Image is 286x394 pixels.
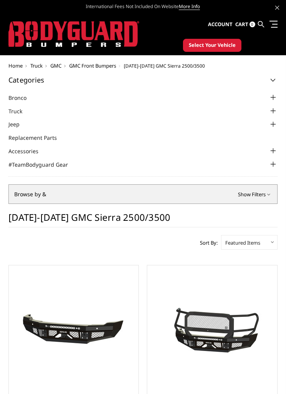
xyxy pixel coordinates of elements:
a: 2024-2025 GMC 2500-3500 - FT Series - Base Front Bumper 2024-2025 GMC 2500-3500 - FT Series - Bas... [11,267,137,393]
a: Account [208,14,233,35]
img: BODYGUARD BUMPERS [8,21,139,47]
span: Select Your Vehicle [189,41,236,49]
a: Truck [30,62,43,69]
span: 0 [249,22,255,27]
img: 2024-2025 GMC 2500-3500 - FT Series - Extreme Front Bumper [151,301,274,359]
h5: Categories [8,76,278,83]
a: #TeamBodyguard Gear [8,161,78,169]
a: Bronco [8,94,36,102]
a: More Info [179,3,200,10]
h1: [DATE]-[DATE] GMC Sierra 2500/3500 [8,212,278,227]
label: Sort By: [196,237,218,248]
a: Cart 0 [235,14,255,35]
a: Accessories [8,147,48,155]
span: Show Filters [238,191,272,199]
span: Cart [235,21,248,28]
a: Truck [8,107,32,115]
img: 2024-2025 GMC 2500-3500 - FT Series - Base Front Bumper [12,301,135,359]
a: Home [8,62,23,69]
button: Select Your Vehicle [183,39,241,52]
span: Account [208,21,233,28]
span: Browse by & [14,190,165,198]
a: Browse by & Show Filters [8,184,278,204]
a: GMC [50,62,62,69]
span: [DATE]-[DATE] GMC Sierra 2500/3500 [124,63,205,69]
a: Jeep [8,120,29,128]
a: 2024-2025 GMC 2500-3500 - FT Series - Extreme Front Bumper 2024-2025 GMC 2500-3500 - FT Series - ... [149,267,275,393]
a: GMC Front Bumpers [69,62,116,69]
a: Replacement Parts [8,134,67,142]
